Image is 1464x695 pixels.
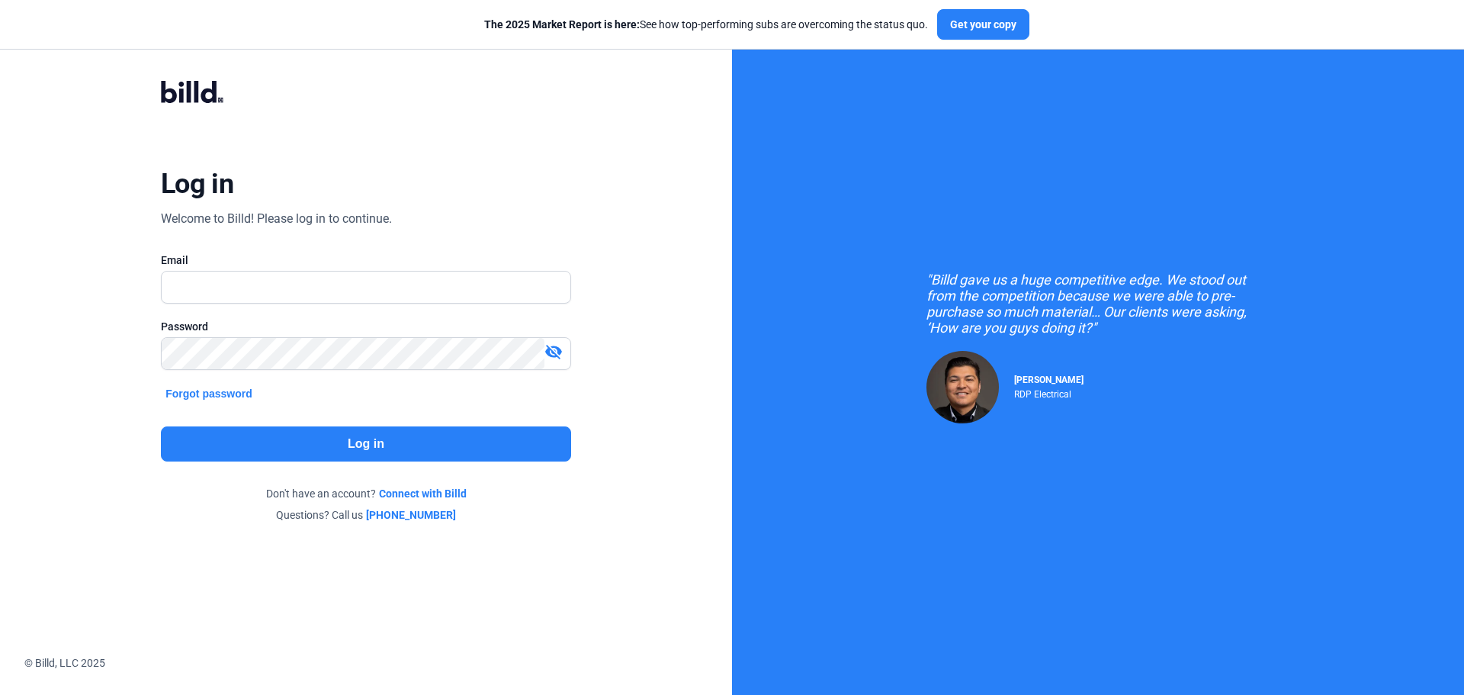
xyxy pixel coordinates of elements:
div: "Billd gave us a huge competitive edge. We stood out from the competition because we were able to... [926,272,1270,336]
span: The 2025 Market Report is here: [484,18,640,31]
button: Log in [161,426,571,462]
button: Forgot password [161,385,257,402]
div: Email [161,253,571,268]
div: Questions? Call us [161,507,571,523]
a: Connect with Billd [379,486,467,501]
button: Get your copy [937,9,1029,40]
div: Don't have an account? [161,486,571,501]
div: Log in [161,167,233,201]
div: Welcome to Billd! Please log in to continue. [161,210,392,228]
img: Raul Pacheco [926,351,999,423]
div: See how top-performing subs are overcoming the status quo. [484,17,928,32]
div: Password [161,319,571,334]
div: RDP Electrical [1014,385,1084,400]
a: [PHONE_NUMBER] [366,507,456,523]
mat-icon: visibility_off [544,343,563,361]
span: [PERSON_NAME] [1014,375,1084,385]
